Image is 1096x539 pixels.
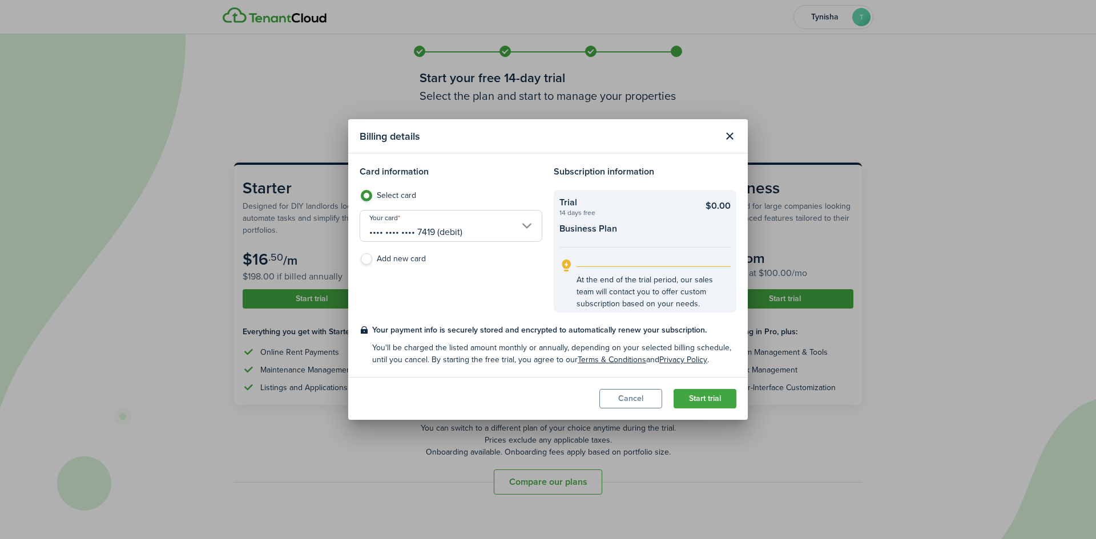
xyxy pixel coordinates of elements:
[360,190,542,207] label: Select card
[372,342,736,366] checkout-terms-secondary: You'll be charged the listed amount monthly or annually, depending on your selected billing sched...
[578,354,646,366] a: Terms & Conditions
[674,389,736,408] button: Start trial
[559,209,688,216] checkout-summary-item-description: 14 days free
[360,253,542,270] label: Add new card
[554,165,736,179] h4: Subscription information
[577,274,731,310] explanation-description: At the end of the trial period, our sales team will contact you to offer custom subscription base...
[599,389,662,408] button: Cancel
[559,259,574,273] i: outline
[706,199,731,213] checkout-summary-item-main-price: $0.00
[559,222,688,236] checkout-summary-item-title: Business Plan
[372,324,736,336] checkout-terms-main: Your payment info is securely stored and encrypted to automatically renew your subscription.
[659,354,707,366] a: Privacy Policy
[360,165,542,179] h4: Card information
[559,196,688,209] checkout-summary-item-title: Trial
[360,125,717,147] modal-title: Billing details
[720,127,739,146] button: Close modal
